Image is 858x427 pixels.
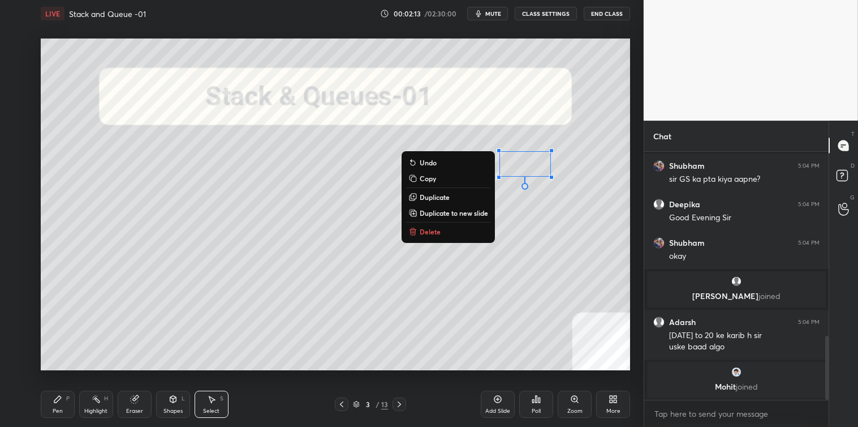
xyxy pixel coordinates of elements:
button: End Class [584,7,630,20]
img: default.png [653,199,665,210]
p: T [851,130,855,138]
div: sir GS ka pta kiya aapne? [669,174,820,185]
p: Duplicate to new slide [420,208,488,217]
p: Chat [644,121,680,151]
button: Duplicate [406,190,490,204]
p: Copy [420,174,436,183]
div: 5:04 PM [798,201,820,208]
div: 5:04 PM [798,240,820,246]
img: b038987c98dc4a92aa9e0b4a5bd5125a.35641952_3 [653,160,665,172]
div: 5:04 PM [798,163,820,169]
div: 5:04 PM [798,319,820,326]
span: joined [736,381,758,392]
div: uske baad algo [669,341,820,353]
img: b038987c98dc4a92aa9e0b4a5bd5125a.35641952_3 [653,237,665,249]
button: CLASS SETTINGS [515,7,577,20]
div: / [376,401,379,408]
p: G [850,193,855,202]
button: mute [467,7,508,20]
p: Duplicate [420,193,450,202]
p: Undo [420,158,437,167]
div: Good Evening Sir [669,212,820,224]
div: [DATE] to 20 ke karib h sir [669,330,820,341]
img: 192ecf7b3e3b461f99ed54bb45c7ae54.jpg [731,366,742,378]
button: Undo [406,156,490,169]
div: Highlight [84,408,107,414]
button: Duplicate to new slide [406,206,490,220]
div: Eraser [126,408,143,414]
div: Add Slide [485,408,510,414]
p: Mohit [654,382,819,391]
h6: Adarsh [669,317,696,327]
span: joined [758,291,781,301]
div: H [104,396,108,402]
h4: Stack and Queue -01 [69,8,146,19]
div: 3 [362,401,373,408]
p: [PERSON_NAME] [654,292,819,301]
div: grid [644,152,829,400]
div: Shapes [163,408,183,414]
h6: Shubham [669,238,705,248]
span: mute [485,10,501,18]
div: More [606,408,620,414]
img: default.png [653,317,665,328]
div: okay [669,251,820,262]
button: Copy [406,172,490,185]
img: default.png [731,276,742,287]
div: 13 [381,399,388,409]
div: P [66,396,70,402]
div: LIVE [41,7,64,20]
div: S [220,396,223,402]
p: Delete [420,227,441,236]
p: D [851,161,855,170]
div: L [182,396,185,402]
div: Select [203,408,219,414]
div: Poll [532,408,541,414]
div: Zoom [567,408,583,414]
button: Delete [406,225,490,238]
h6: Shubham [669,161,705,171]
div: Pen [53,408,63,414]
h6: Deepika [669,199,700,210]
